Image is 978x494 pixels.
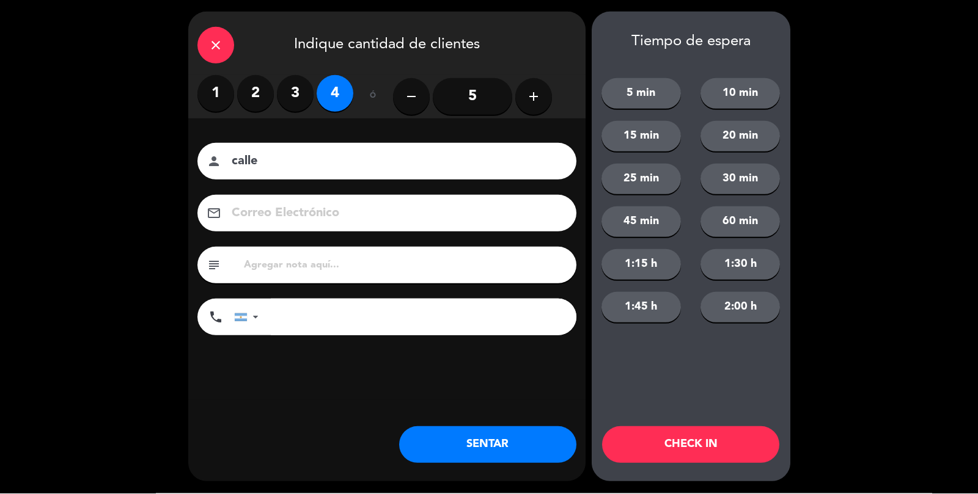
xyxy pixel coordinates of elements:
[230,203,561,225] input: Correo Electrónico
[243,257,567,274] input: Agregar nota aquí...
[700,122,780,152] button: 20 min
[317,76,353,112] label: 4
[353,76,393,118] div: ó
[700,79,780,109] button: 10 min
[601,250,681,280] button: 1:15 h
[404,90,419,104] i: remove
[601,164,681,195] button: 25 min
[601,122,681,152] button: 15 min
[601,207,681,238] button: 45 min
[700,207,780,238] button: 60 min
[277,76,314,112] label: 3
[700,292,780,323] button: 2:00 h
[700,250,780,280] button: 1:30 h
[515,79,552,115] button: add
[207,154,221,169] i: person
[399,427,576,463] button: SENTAR
[208,38,223,53] i: close
[237,76,274,112] label: 2
[526,90,541,104] i: add
[393,79,430,115] button: remove
[592,34,790,51] div: Tiempo de espera
[602,427,779,463] button: CHECK IN
[188,12,586,76] div: Indique cantidad de clientes
[197,76,234,112] label: 1
[601,292,681,323] button: 1:45 h
[700,164,780,195] button: 30 min
[207,206,221,221] i: email
[208,310,223,325] i: phone
[207,258,221,273] i: subject
[230,151,561,173] input: Nombre del cliente
[601,79,681,109] button: 5 min
[235,300,263,335] div: Argentina: +54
